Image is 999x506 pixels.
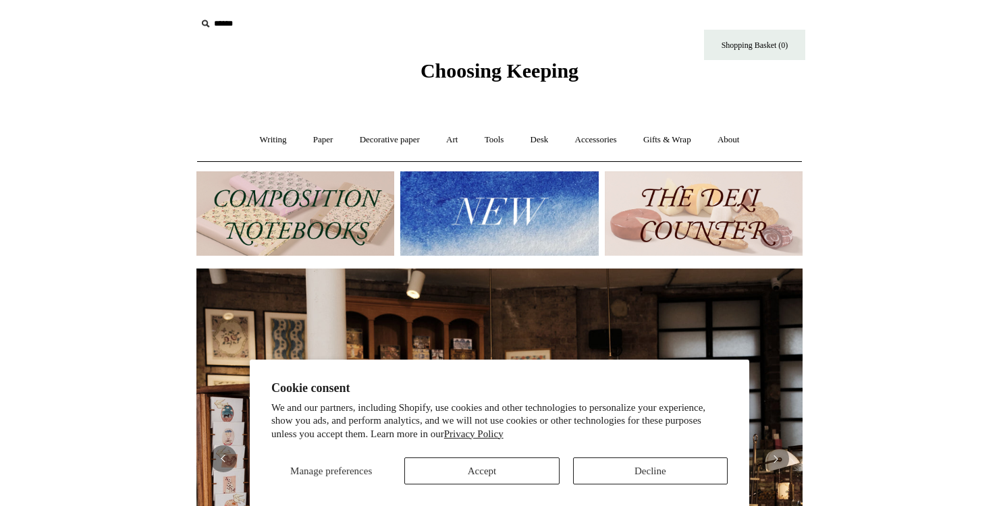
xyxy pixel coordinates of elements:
a: Gifts & Wrap [631,122,703,158]
img: The Deli Counter [605,171,803,256]
a: Shopping Basket (0) [704,30,805,60]
a: Tools [473,122,516,158]
a: Choosing Keeping [421,70,578,80]
a: Accessories [563,122,629,158]
img: New.jpg__PID:f73bdf93-380a-4a35-bcfe-7823039498e1 [400,171,598,256]
span: Manage preferences [290,466,372,476]
button: Next [762,445,789,472]
a: Paper [301,122,346,158]
button: Previous [210,445,237,472]
img: 202302 Composition ledgers.jpg__PID:69722ee6-fa44-49dd-a067-31375e5d54ec [196,171,394,256]
h2: Cookie consent [271,381,728,395]
a: Decorative paper [348,122,432,158]
a: Desk [518,122,561,158]
button: Decline [573,457,728,484]
p: We and our partners, including Shopify, use cookies and other technologies to personalize your ex... [271,401,728,441]
a: Privacy Policy [444,428,504,439]
span: Choosing Keeping [421,59,578,82]
a: Art [434,122,470,158]
a: About [705,122,752,158]
a: Writing [248,122,299,158]
button: Accept [404,457,559,484]
button: Manage preferences [271,457,391,484]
